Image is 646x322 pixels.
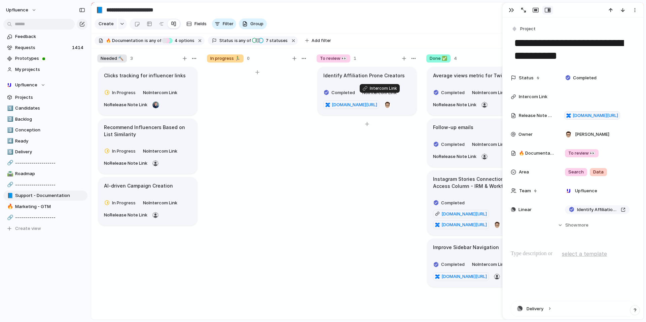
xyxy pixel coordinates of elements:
div: Improve Sidebar NavigationCompletedNoIntercom Link[DOMAIN_NAME][URL] [427,239,526,287]
span: Done ✅ [430,55,447,62]
span: is [145,38,148,44]
div: 🔗 [7,181,12,189]
h1: Instagram Stories Connection Access Column - IRM & Workflow [433,175,521,190]
span: Area [519,169,529,175]
span: any of [238,38,251,44]
span: more [578,222,588,229]
a: 3️⃣Conception [3,125,87,135]
a: 5️⃣Delivery [3,147,87,157]
span: In Progress [112,200,136,206]
div: 📘 [96,5,103,14]
button: 🔗 [6,182,13,188]
span: Marketing - GTM [15,203,85,210]
span: My projects [15,66,85,73]
button: Group [239,18,267,29]
button: Upfluence [3,5,40,15]
span: Projects [15,94,85,101]
div: 🔥Marketing - GTM [3,202,87,212]
button: 🔥 [6,203,13,210]
span: No Release Note Link [433,102,476,108]
span: options [173,38,194,44]
span: Requests [15,44,70,51]
div: Average views metric for TwitchCompletedNoIntercom LinkNoRelease Note Link [427,67,526,115]
button: isany of [143,37,163,44]
span: Completed [441,200,465,206]
span: Add filter [312,38,331,44]
span: [PERSON_NAME] [575,131,609,138]
button: Delivery [511,301,635,316]
span: Completed [331,89,355,96]
span: Prototypes [15,55,85,62]
a: 4️⃣Ready [3,136,87,146]
span: Upfluence [575,188,597,194]
a: [DOMAIN_NAME][URL] [433,272,489,281]
span: Team [519,188,531,194]
span: Data [593,169,604,175]
a: 🔗-------------------- [3,180,87,190]
button: Completed [431,139,469,150]
h1: Improve Sidebar Navigation [433,244,499,251]
span: Status [219,38,233,44]
span: 0 [247,55,250,62]
div: 🔗 [7,159,12,167]
span: Owner [518,131,533,138]
span: Candidates [15,105,85,112]
a: Projects [3,92,87,103]
button: Completed [431,87,469,98]
span: Support - Documentation [15,192,85,199]
span: Intercom Link [370,85,397,91]
span: Roadmap [15,170,85,177]
div: Instagram Stories Connection Access Column - IRM & WorkflowCompleted[DOMAIN_NAME][URL][DOMAIN_NAM... [427,170,526,236]
span: Group [250,21,263,27]
button: 3️⃣ [6,127,13,133]
span: No Release Note Link [104,212,147,218]
span: Conception [15,127,85,133]
span: -------------------- [15,182,85,188]
span: Fields [194,21,207,27]
span: [DOMAIN_NAME][URL] [441,273,487,280]
span: To review 👀 [568,150,595,157]
span: [DOMAIN_NAME][URL] [441,211,487,217]
span: Needed 🔨 [101,55,123,62]
span: No Release Note Link [104,102,147,108]
span: No Intercom Link [143,89,177,96]
span: In Progress [112,89,136,96]
span: Intercom Link [519,93,547,100]
span: In progress 🏃‍♂️ [210,55,240,62]
span: statuses [264,38,288,44]
div: Follow-up emailsCompletedNoIntercom LinkNoRelease Note Link [427,119,526,167]
a: Feedback [3,32,87,42]
div: 1️⃣ [7,105,12,112]
button: In Progress [102,146,140,157]
button: 4️⃣ [6,138,13,145]
button: Completed [431,259,469,270]
a: 2️⃣Backlog [3,114,87,124]
button: 5️⃣ [6,149,13,155]
span: Filter [223,21,234,27]
span: Create view [15,225,41,232]
span: Project [520,26,536,32]
span: [DOMAIN_NAME][URL] [441,222,487,228]
div: AI-driven Campaign CreationIn ProgressNoIntercom LinkNoRelease Note Link [98,177,197,226]
span: Linear [518,206,532,213]
button: 📘 [94,5,105,15]
a: [DOMAIN_NAME][URL] [433,210,489,218]
div: 🔗 [7,214,12,222]
span: 🔥 Documentation [106,38,143,44]
button: 2️⃣ [6,116,13,123]
span: To review 👀 [320,55,347,62]
span: any of [148,38,161,44]
button: In Progress [102,87,140,98]
button: 1️⃣ [6,105,13,112]
a: 1️⃣Candidates [3,103,87,113]
a: 🔗-------------------- [3,158,87,168]
span: [DOMAIN_NAME][URL] [332,102,377,108]
h1: Recommend Influencers Based on List Similarity [104,124,191,138]
span: No Release Note Link [104,160,147,167]
a: [DOMAIN_NAME][URL] [564,111,620,120]
h1: Average views metric for Twitch [433,72,510,79]
span: is [235,38,238,44]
